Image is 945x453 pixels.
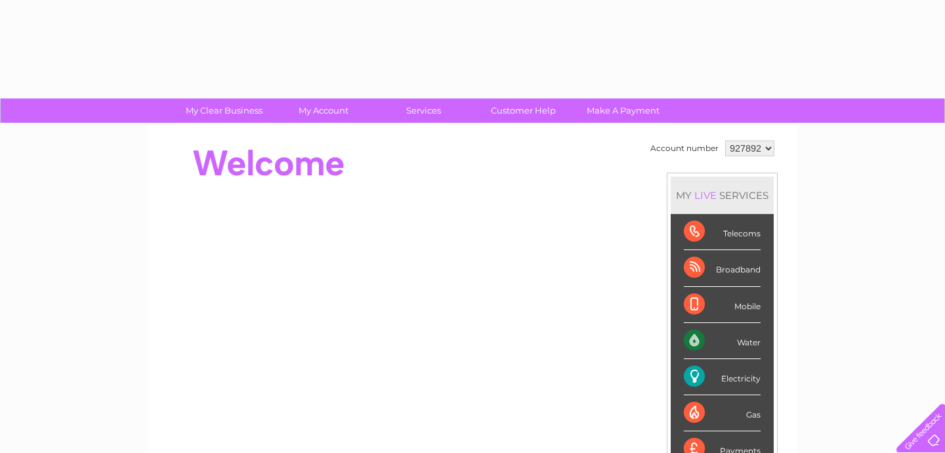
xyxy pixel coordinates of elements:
a: Services [369,98,478,123]
div: Electricity [684,359,761,395]
a: Customer Help [469,98,577,123]
a: My Account [270,98,378,123]
div: LIVE [692,189,719,202]
div: Telecoms [684,214,761,250]
td: Account number [647,137,722,160]
div: Broadband [684,250,761,286]
div: Water [684,323,761,359]
div: Gas [684,395,761,431]
div: MY SERVICES [671,177,774,214]
a: My Clear Business [170,98,278,123]
a: Make A Payment [569,98,677,123]
div: Mobile [684,287,761,323]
